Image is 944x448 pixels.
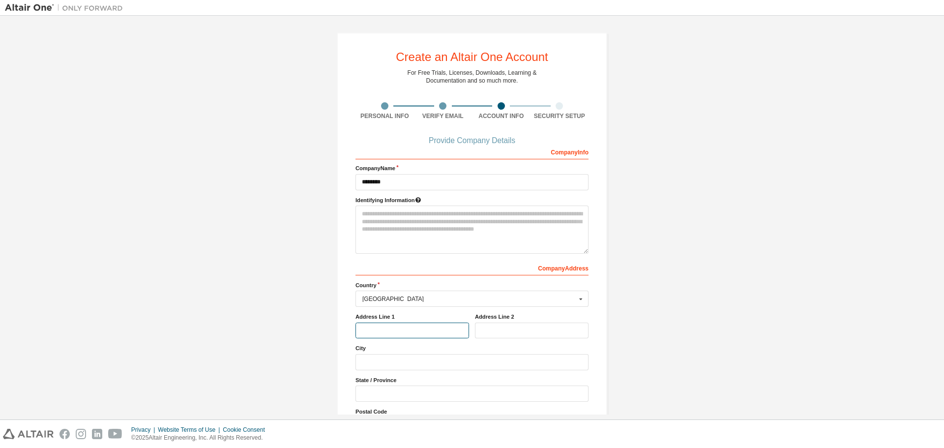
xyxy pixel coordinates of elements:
[92,429,102,439] img: linkedin.svg
[355,281,589,289] label: Country
[108,429,122,439] img: youtube.svg
[355,260,589,275] div: Company Address
[355,196,589,204] label: Please provide any information that will help our support team identify your company. Email and n...
[472,112,531,120] div: Account Info
[355,376,589,384] label: State / Province
[531,112,589,120] div: Security Setup
[355,408,589,416] label: Postal Code
[131,426,158,434] div: Privacy
[355,313,469,321] label: Address Line 1
[355,164,589,172] label: Company Name
[76,429,86,439] img: instagram.svg
[396,51,548,63] div: Create an Altair One Account
[475,313,589,321] label: Address Line 2
[3,429,54,439] img: altair_logo.svg
[5,3,128,13] img: Altair One
[158,426,223,434] div: Website Terms of Use
[355,144,589,159] div: Company Info
[59,429,70,439] img: facebook.svg
[355,112,414,120] div: Personal Info
[355,138,589,144] div: Provide Company Details
[414,112,472,120] div: Verify Email
[131,434,271,442] p: © 2025 Altair Engineering, Inc. All Rights Reserved.
[355,344,589,352] label: City
[223,426,270,434] div: Cookie Consent
[362,296,576,302] div: [GEOGRAPHIC_DATA]
[408,69,537,85] div: For Free Trials, Licenses, Downloads, Learning & Documentation and so much more.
